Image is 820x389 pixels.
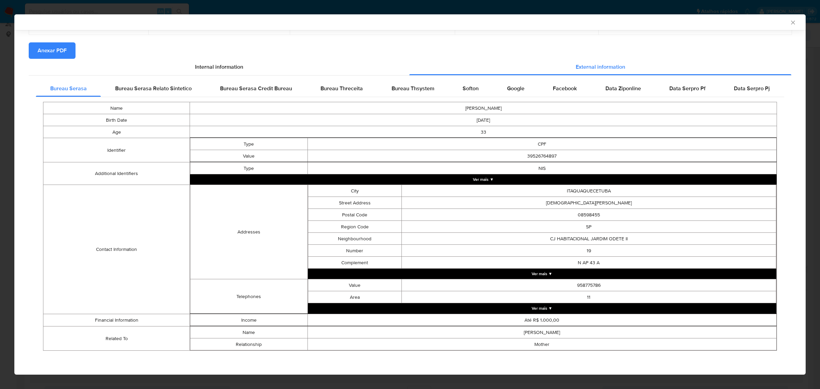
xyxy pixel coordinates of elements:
[734,84,770,92] span: Data Serpro Pj
[115,84,192,92] span: Bureau Serasa Relato Sintetico
[43,314,190,326] td: Financial Information
[308,257,401,269] td: Complement
[29,42,76,59] button: Anexar PDF
[401,257,776,269] td: N AP 43 A
[308,279,401,291] td: Value
[195,63,243,71] span: Internal information
[190,126,777,138] td: 33
[308,245,401,257] td: Number
[553,84,577,92] span: Facebook
[307,138,777,150] td: CPF
[190,314,307,326] td: Income
[401,245,776,257] td: 19
[38,43,67,58] span: Anexar PDF
[43,102,190,114] td: Name
[43,126,190,138] td: Age
[308,197,401,209] td: Street Address
[463,84,479,92] span: Softon
[307,338,777,350] td: Mother
[14,14,806,375] div: closure-recommendation-modal
[308,269,777,279] button: Expand array
[29,59,791,75] div: Detailed info
[669,84,706,92] span: Data Serpro Pf
[320,84,363,92] span: Bureau Threceita
[50,84,87,92] span: Bureau Serasa
[605,84,641,92] span: Data Ziponline
[308,185,401,197] td: City
[220,84,292,92] span: Bureau Serasa Credit Bureau
[401,233,776,245] td: CJ HABITACIONAL JARDIM ODETE II
[190,114,777,126] td: [DATE]
[190,326,307,338] td: Name
[190,279,307,314] td: Telephones
[507,84,524,92] span: Google
[307,150,777,162] td: 39526764897
[392,84,434,92] span: Bureau Thsystem
[43,326,190,351] td: Related To
[308,233,401,245] td: Neighbourhood
[190,102,777,114] td: [PERSON_NAME]
[401,279,776,291] td: 958775786
[190,138,307,150] td: Type
[36,80,784,97] div: Detailed external info
[308,209,401,221] td: Postal Code
[401,291,776,303] td: 11
[190,150,307,162] td: Value
[307,162,777,174] td: NIS
[308,291,401,303] td: Area
[190,174,777,185] button: Expand array
[190,338,307,350] td: Relationship
[308,303,777,313] button: Expand array
[401,197,776,209] td: [DEMOGRAPHIC_DATA][PERSON_NAME]
[190,185,307,279] td: Addresses
[43,185,190,314] td: Contact Information
[401,185,776,197] td: ITAQUAQUECETUBA
[790,19,796,25] button: Fechar a janela
[308,221,401,233] td: Region Code
[190,162,307,174] td: Type
[576,63,625,71] span: External information
[401,221,776,233] td: SP
[401,209,776,221] td: 08598455
[43,138,190,162] td: Identifier
[307,314,777,326] td: Até R$ 1.000,00
[43,162,190,185] td: Additional Identifiers
[43,114,190,126] td: Birth Date
[307,326,777,338] td: [PERSON_NAME]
